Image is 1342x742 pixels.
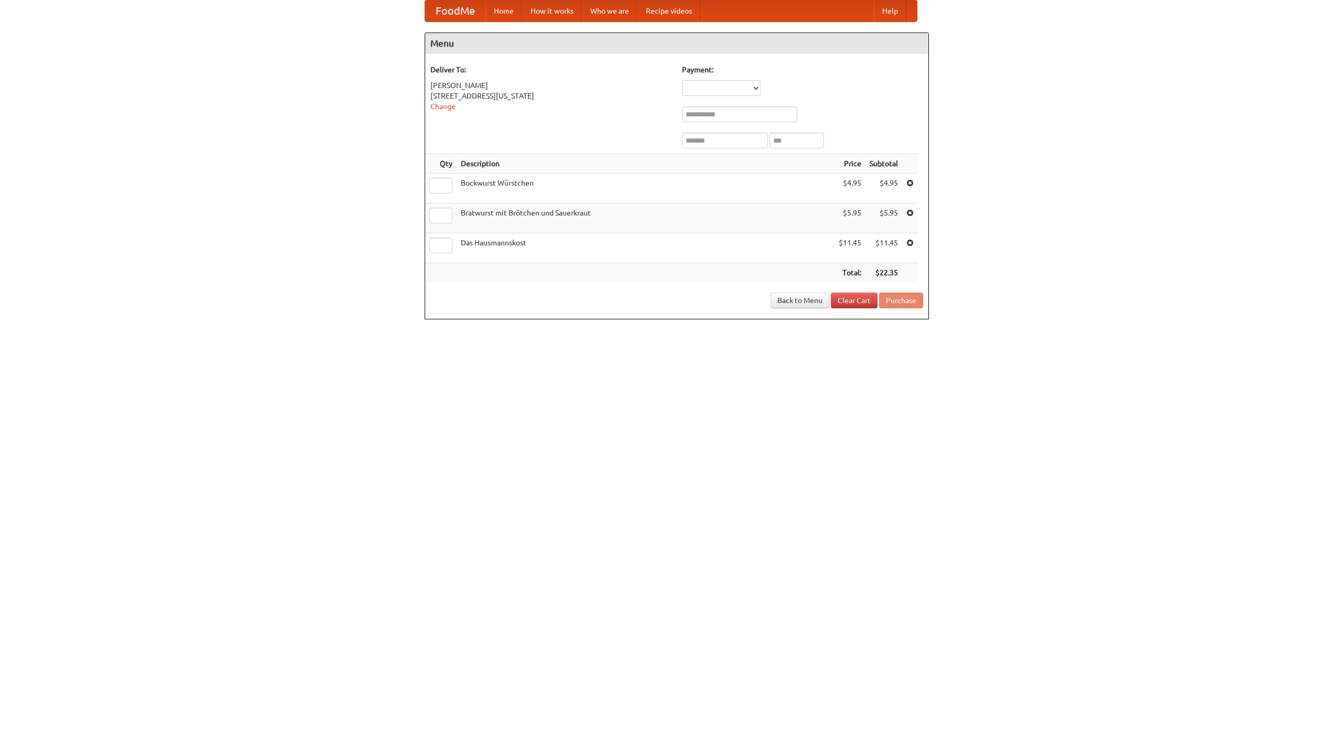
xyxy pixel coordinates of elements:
[835,154,865,174] th: Price
[457,174,835,203] td: Bockwurst Würstchen
[425,33,928,54] h4: Menu
[835,263,865,283] th: Total:
[865,174,902,203] td: $4.95
[582,1,637,21] a: Who we are
[425,154,457,174] th: Qty
[457,154,835,174] th: Description
[865,154,902,174] th: Subtotal
[831,293,878,308] a: Clear Cart
[485,1,522,21] a: Home
[457,233,835,263] td: Das Hausmannskost
[835,174,865,203] td: $4.95
[879,293,923,308] button: Purchase
[865,203,902,233] td: $5.95
[682,64,923,75] h5: Payment:
[835,203,865,233] td: $5.95
[835,233,865,263] td: $11.45
[457,203,835,233] td: Bratwurst mit Brötchen und Sauerkraut
[865,233,902,263] td: $11.45
[637,1,700,21] a: Recipe videos
[865,263,902,283] th: $22.35
[430,102,456,111] a: Change
[874,1,906,21] a: Help
[430,64,672,75] h5: Deliver To:
[425,1,485,21] a: FoodMe
[522,1,582,21] a: How it works
[771,293,829,308] a: Back to Menu
[430,80,672,91] div: [PERSON_NAME]
[430,91,672,101] div: [STREET_ADDRESS][US_STATE]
